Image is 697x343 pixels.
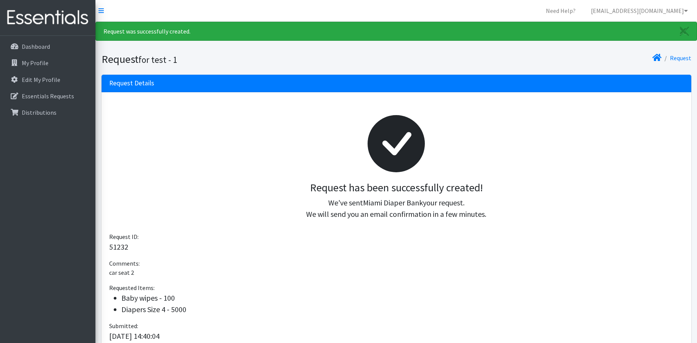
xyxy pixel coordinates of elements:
p: Dashboard [22,43,50,50]
li: Diapers Size 4 - 5000 [121,304,684,315]
h1: Request [102,53,394,66]
p: Edit My Profile [22,76,60,83]
p: 51232 [109,241,684,253]
a: Request [670,54,691,62]
a: Edit My Profile [3,72,92,87]
a: [EMAIL_ADDRESS][DOMAIN_NAME] [585,3,694,18]
span: Miami Diaper Bank [363,198,423,207]
span: Submitted: [109,322,138,330]
p: My Profile [22,59,48,67]
span: Comments: [109,260,140,267]
a: Need Help? [540,3,582,18]
img: HumanEssentials [3,5,92,30]
small: for test - 1 [139,54,177,65]
div: Request was successfully created. [95,22,697,41]
span: Request ID: [109,233,139,240]
h3: Request Details [109,79,154,87]
a: My Profile [3,55,92,71]
a: Distributions [3,105,92,120]
a: Close [672,22,697,40]
p: Distributions [22,109,56,116]
p: We've sent your request. We will send you an email confirmation in a few minutes. [115,197,678,220]
span: Requested Items: [109,284,155,292]
h3: Request has been successfully created! [115,181,678,194]
p: Essentials Requests [22,92,74,100]
a: Dashboard [3,39,92,54]
a: Essentials Requests [3,88,92,104]
li: Baby wipes - 100 [121,292,684,304]
p: [DATE] 14:40:04 [109,330,684,342]
p: car seat 2 [109,268,684,277]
